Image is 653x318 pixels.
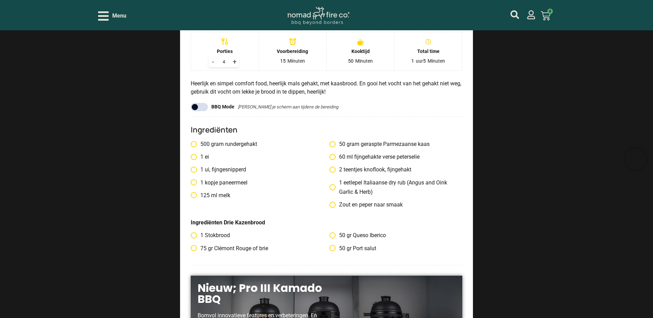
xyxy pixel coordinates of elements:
[191,79,463,96] p: Heerlijk en simpel comfort food, heerlijk mals gehakt, met kaasbrood. En gooi het vocht van het g...
[211,192,217,199] span: ml
[423,58,426,65] p: 5
[195,48,255,55] span: Porties
[208,245,213,252] span: gr
[361,141,430,147] span: geraspte Parmezaanse kaas
[98,10,126,22] div: Open/Close Menu
[510,10,519,19] a: mijn account
[339,201,403,208] span: Zout en peper naar smaak
[339,232,345,238] span: 50
[339,153,345,160] span: 60
[200,166,203,173] span: 1
[205,232,230,238] span: Stokbrood
[625,149,646,169] iframe: Brevo live chat
[225,141,257,147] span: rundergehakt
[191,218,265,227] strong: Ingrediënten Drie Kazenbrood
[348,58,354,65] p: 50
[339,166,342,173] span: 2
[339,179,342,186] span: 1
[399,48,458,55] span: Total time
[547,9,553,14] span: 0
[198,283,327,305] h2: Nieuw; Pro III Kamado BBQ
[205,153,209,160] span: ei
[200,232,203,238] span: 1
[219,192,230,199] span: melk
[347,245,351,252] span: gr
[428,58,445,65] span: Minuten
[214,245,268,252] span: Clémont Rouge of brie
[200,141,210,147] span: 500
[211,141,224,147] span: gram
[200,153,203,160] span: 1
[411,58,414,65] p: 1
[209,57,218,67] div: -
[339,245,345,252] span: 50
[347,232,351,238] span: gr
[263,48,323,55] span: Voorbereiding
[416,58,423,65] span: uur
[200,245,207,252] span: 75
[347,153,353,160] span: ml
[354,153,420,160] span: fijngehakte verse peterselie
[527,10,536,19] a: mijn account
[344,166,411,173] span: teentjes knoflook, fijngehakt
[353,232,386,238] span: Queso Iberico
[533,7,559,25] a: 0
[112,12,126,20] span: Menu
[287,58,305,65] span: Minuten
[347,141,359,147] span: gram
[331,48,390,55] span: Kooktijd
[355,58,373,65] span: Minuten
[200,179,203,186] span: 1
[211,103,234,110] span: BBQ Mode
[353,245,376,252] span: Port salut
[339,179,447,195] span: eetlepel Italiaanse dry rub (Angus and Oink Garlic & Herb)
[238,104,338,110] p: [PERSON_NAME] je scherm aan tijdens de bereiding
[191,125,463,134] h3: Ingrediënten
[339,141,345,147] span: 50
[280,58,286,65] p: 15
[200,192,210,199] span: 125
[205,179,247,186] span: kopje paneermeel
[287,7,349,25] img: Nomad Logo
[230,57,239,67] div: +
[205,166,246,173] span: ui, fijngesnipperd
